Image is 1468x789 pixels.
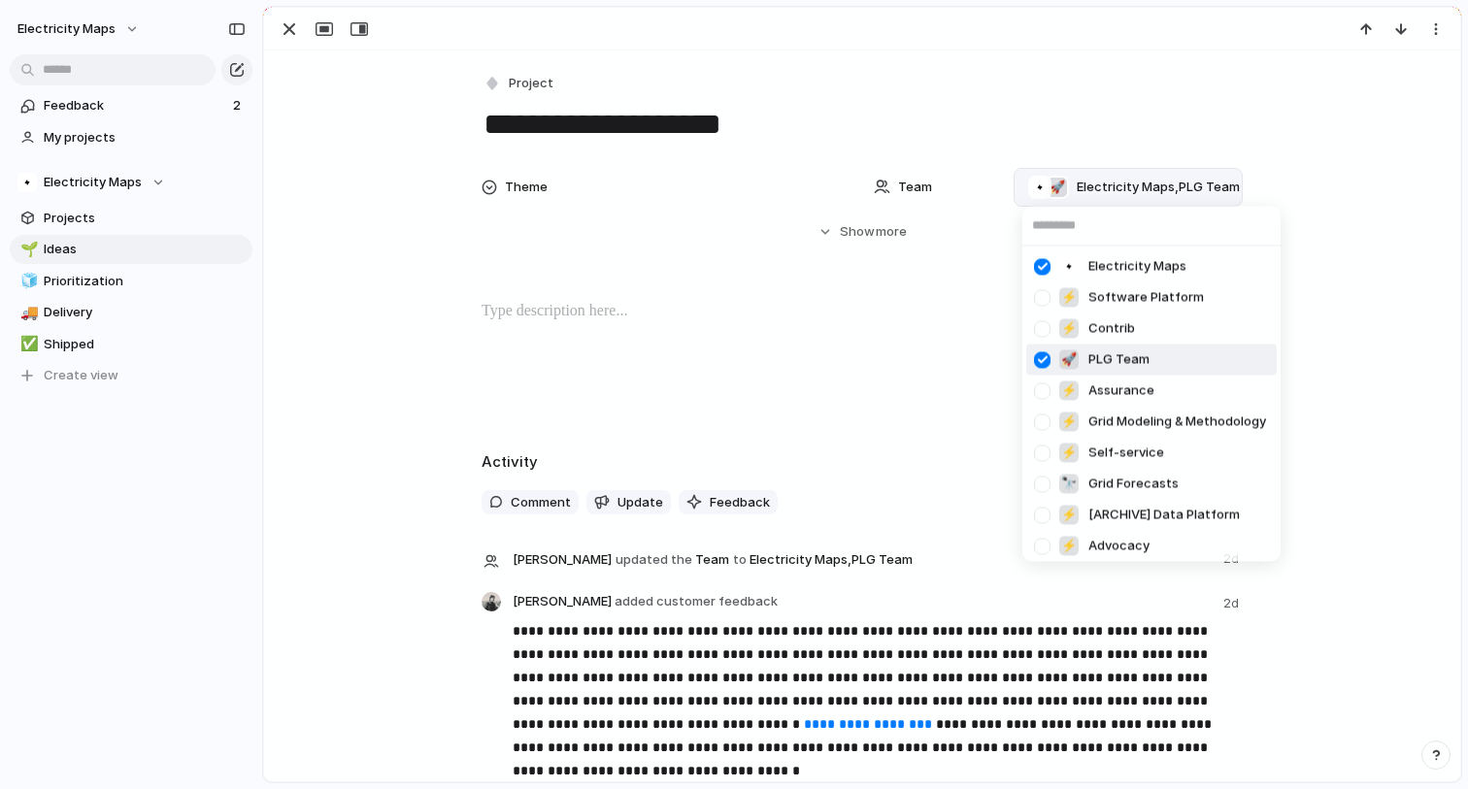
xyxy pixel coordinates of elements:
[1059,506,1079,525] div: ⚡
[1088,412,1266,432] span: Grid Modeling & Methodology
[1059,537,1079,556] div: ⚡
[1059,444,1079,463] div: ⚡
[1088,475,1179,494] span: Grid Forecasts
[1059,319,1079,339] div: ⚡
[1088,444,1164,463] span: Self-service
[1059,475,1079,494] div: 🔭
[1088,350,1150,370] span: PLG Team
[1059,350,1079,370] div: 🚀
[1088,537,1150,556] span: Advocacy
[1059,381,1079,401] div: ⚡
[1088,506,1240,525] span: [ARCHIVE] Data Platform
[1059,412,1079,432] div: ⚡
[1088,381,1154,401] span: Assurance
[1059,288,1079,308] div: ⚡
[1088,257,1186,277] span: Electricity Maps
[1088,319,1135,339] span: Contrib
[1088,288,1204,308] span: Software Platform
